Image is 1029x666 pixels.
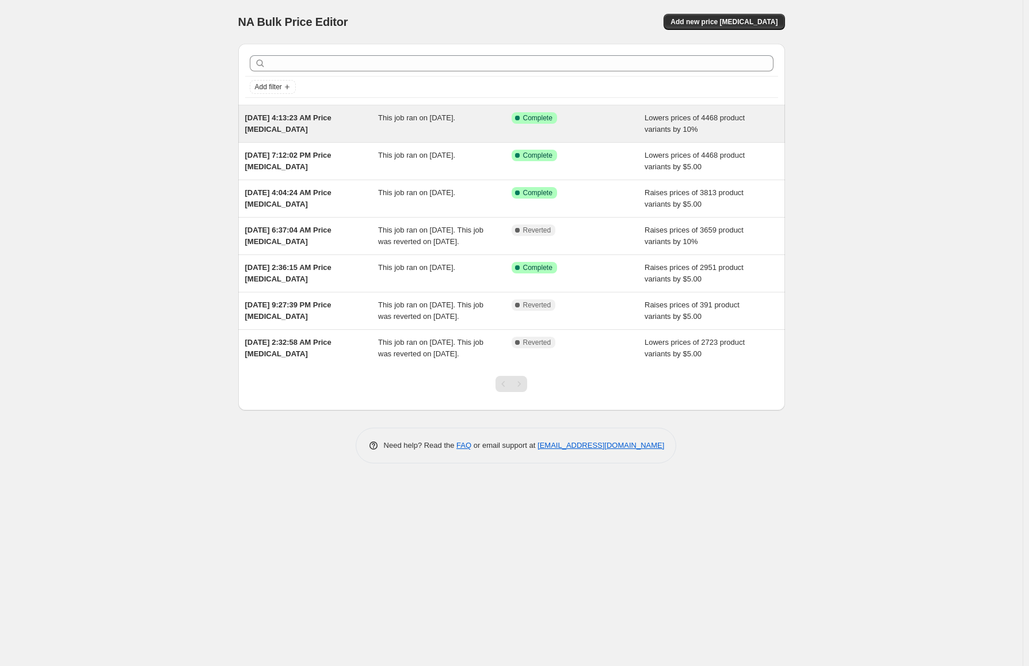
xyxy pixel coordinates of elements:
[245,113,331,134] span: [DATE] 4:13:23 AM Price [MEDICAL_DATA]
[378,300,483,321] span: This job ran on [DATE]. This job was reverted on [DATE].
[523,263,552,272] span: Complete
[245,300,331,321] span: [DATE] 9:27:39 PM Price [MEDICAL_DATA]
[238,16,348,28] span: NA Bulk Price Editor
[645,188,744,208] span: Raises prices of 3813 product variants by $5.00
[245,338,331,358] span: [DATE] 2:32:58 AM Price [MEDICAL_DATA]
[456,441,471,450] a: FAQ
[670,17,778,26] span: Add new price [MEDICAL_DATA]
[523,338,551,347] span: Reverted
[245,226,331,246] span: [DATE] 6:37:04 AM Price [MEDICAL_DATA]
[523,300,551,310] span: Reverted
[245,263,331,283] span: [DATE] 2:36:15 AM Price [MEDICAL_DATA]
[523,151,552,160] span: Complete
[378,188,455,197] span: This job ran on [DATE].
[255,82,282,92] span: Add filter
[645,151,745,171] span: Lowers prices of 4468 product variants by $5.00
[645,300,740,321] span: Raises prices of 391 product variants by $5.00
[378,263,455,272] span: This job ran on [DATE].
[378,226,483,246] span: This job ran on [DATE]. This job was reverted on [DATE].
[245,151,331,171] span: [DATE] 7:12:02 PM Price [MEDICAL_DATA]
[245,188,331,208] span: [DATE] 4:04:24 AM Price [MEDICAL_DATA]
[645,338,745,358] span: Lowers prices of 2723 product variants by $5.00
[664,14,784,30] button: Add new price [MEDICAL_DATA]
[378,338,483,358] span: This job ran on [DATE]. This job was reverted on [DATE].
[523,188,552,197] span: Complete
[523,226,551,235] span: Reverted
[378,151,455,159] span: This job ran on [DATE].
[378,113,455,122] span: This job ran on [DATE].
[523,113,552,123] span: Complete
[496,376,527,392] nav: Pagination
[645,113,745,134] span: Lowers prices of 4468 product variants by 10%
[384,441,457,450] span: Need help? Read the
[645,263,744,283] span: Raises prices of 2951 product variants by $5.00
[538,441,664,450] a: [EMAIL_ADDRESS][DOMAIN_NAME]
[250,80,296,94] button: Add filter
[471,441,538,450] span: or email support at
[645,226,744,246] span: Raises prices of 3659 product variants by 10%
